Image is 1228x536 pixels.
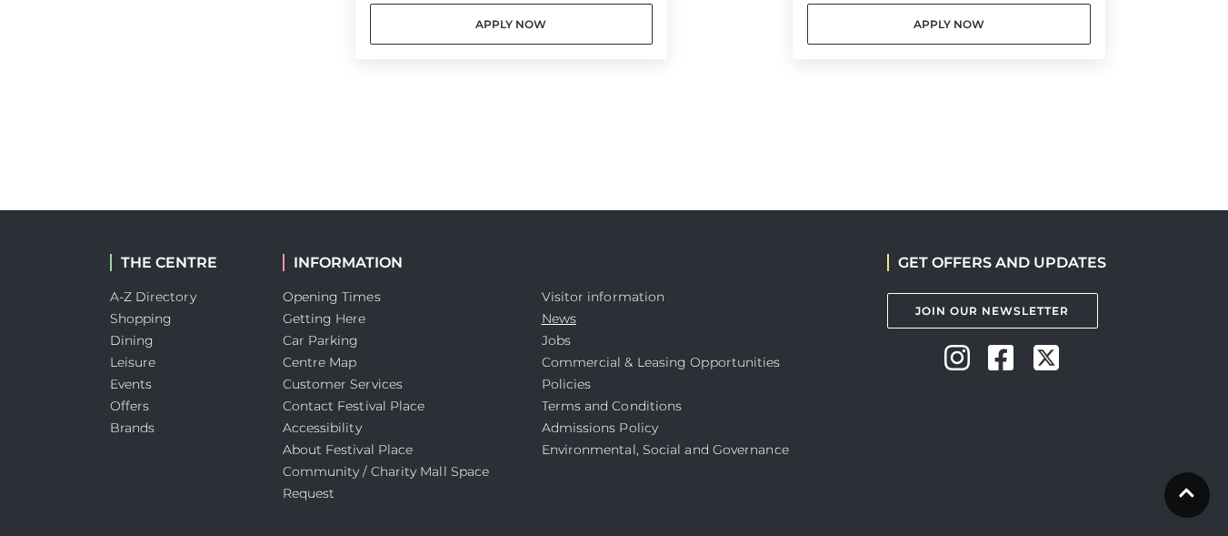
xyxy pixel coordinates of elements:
a: News [542,310,576,327]
a: Commercial & Leasing Opportunities [542,354,781,370]
a: Leisure [110,354,156,370]
a: Brands [110,420,155,436]
h2: THE CENTRE [110,254,255,271]
a: About Festival Place [283,441,414,458]
h2: GET OFFERS AND UPDATES [887,254,1106,271]
a: A-Z Directory [110,288,196,305]
a: Accessibility [283,420,362,436]
a: Dining [110,332,155,349]
a: Jobs [542,332,571,349]
a: Apply Now [370,4,654,45]
a: Getting Here [283,310,366,327]
a: Car Parking [283,332,359,349]
a: Admissions Policy [542,420,659,436]
a: Contact Festival Place [283,398,425,414]
a: Centre Map [283,354,357,370]
a: Offers [110,398,150,414]
a: Customer Services [283,376,404,392]
a: Join Our Newsletter [887,293,1098,329]
a: Visitor information [542,288,665,305]
a: Policies [542,376,592,392]
h2: INFORMATION [283,254,514,271]
a: Opening Times [283,288,381,305]
a: Environmental, Social and Governance [542,441,789,458]
a: Events [110,376,153,392]
a: Terms and Conditions [542,398,683,414]
a: Community / Charity Mall Space Request [283,463,490,501]
a: Apply Now [807,4,1091,45]
a: Shopping [110,310,173,327]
